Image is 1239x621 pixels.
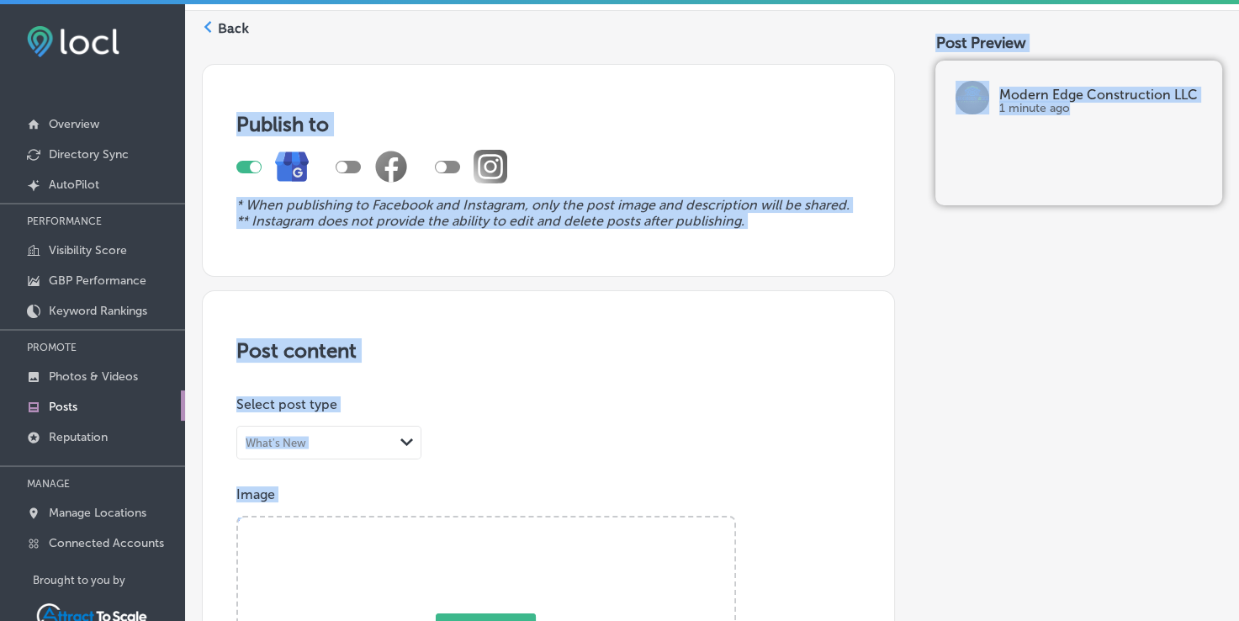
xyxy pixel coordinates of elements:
div: Post Preview [935,34,1222,52]
p: Reputation [49,430,108,444]
h3: Publish to [236,112,860,136]
p: 1 minute ago [999,102,1202,115]
img: fda3e92497d09a02dc62c9cd864e3231.png [27,26,119,57]
i: ** Instagram does not provide the ability to edit and delete posts after publishing. [236,213,744,229]
div: What's New [246,437,306,449]
p: Overview [49,117,99,131]
p: Directory Sync [49,147,129,162]
p: AutoPilot [49,178,99,192]
p: Keyword Rankings [49,304,147,318]
p: GBP Performance [49,273,146,288]
p: Image [236,486,860,502]
label: Back [218,19,249,38]
h3: Post content [236,338,860,363]
p: Brought to you by [33,574,185,586]
p: Photos & Videos [49,369,138,384]
p: Visibility Score [49,243,127,257]
p: Modern Edge Construction LLC [999,88,1202,102]
i: * When publishing to Facebook and Instagram, only the post image and description will be shared. [236,197,850,213]
p: Manage Locations [49,506,146,520]
img: logo [956,81,989,114]
p: Connected Accounts [49,536,164,550]
p: Posts [49,400,77,414]
p: Select post type [236,396,860,412]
